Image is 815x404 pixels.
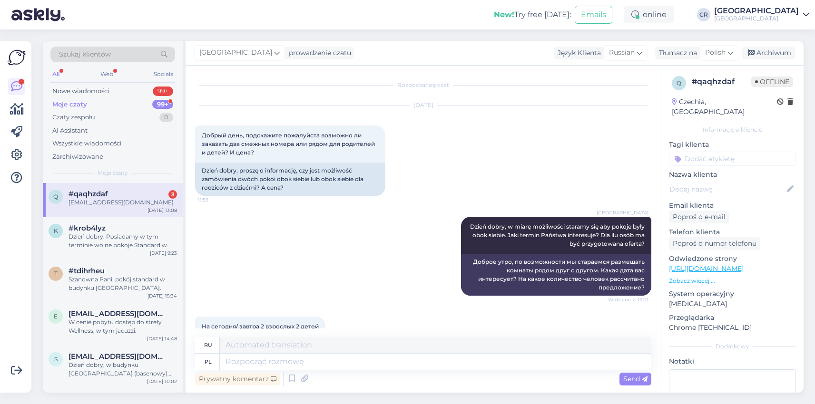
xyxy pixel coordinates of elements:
[69,232,177,250] div: Dzień dobry. Posiadamy w tym terminie wolne pokoje Standard w budynku [GEOGRAPHIC_DATA], gdzie mo...
[153,87,173,96] div: 99+
[69,275,177,292] div: Szanowna Pani, pokój standard w budynku [GEOGRAPHIC_DATA].
[669,152,796,166] input: Dodać etykietę
[669,125,796,134] div: Informacje o kliencie
[669,313,796,323] p: Przeglądarka
[669,184,785,194] input: Dodaj nazwę
[205,354,212,370] div: pl
[147,292,177,299] div: [DATE] 15:34
[669,254,796,264] p: Odwiedzone strony
[669,277,796,285] p: Zobacz więcej ...
[597,209,648,216] span: [GEOGRAPHIC_DATA]
[69,267,105,275] span: #tdihrheu
[98,169,128,177] span: Moje czaty
[52,100,87,109] div: Moje czaty
[98,68,115,80] div: Web
[150,250,177,257] div: [DATE] 9:23
[195,101,651,109] div: [DATE]
[52,139,122,148] div: Wszystkie wiadomości
[198,196,234,203] span: 11:59
[470,223,646,247] span: Dzień dobry, w miarę możliwości staramy się aby pokoje były obok siebie. Jaki termin Państwa inte...
[204,337,212,353] div: ru
[494,9,571,20] div: Try free [DATE]:
[669,323,796,333] p: Chrome [TECHNICAL_ID]
[742,47,795,59] div: Archiwum
[461,254,651,296] div: Доброе утро, по возможности мы стараемся размещать комнаты рядом друг с другом. Какая дата вас ин...
[69,318,177,335] div: W cenie pobytu dostęp do strefy Wellness, w tym jacuzzi.
[69,224,106,232] span: #krob4lyz
[669,211,729,223] div: Poproś o e-mail
[52,152,103,162] div: Zarchiwizowane
[609,48,635,58] span: Russian
[714,15,799,22] div: [GEOGRAPHIC_DATA]
[285,48,351,58] div: prowadzenie czatu
[623,375,648,383] span: Send
[202,323,319,330] span: На сегодня/ завтра 2 взрослых 2 детей
[669,356,796,366] p: Notatki
[54,227,58,234] span: k
[69,352,167,361] span: stodolnikanna@gmail.com
[69,198,177,207] div: [EMAIL_ADDRESS][DOMAIN_NAME]
[575,6,612,24] button: Emails
[624,6,674,23] div: online
[54,356,58,363] span: s
[159,113,173,122] div: 0
[692,76,751,87] div: # qaqhzdaf
[669,170,796,180] p: Nazwa klienta
[50,68,61,80] div: All
[52,87,109,96] div: Nowe wiadomości
[669,342,796,351] div: Dodatkowy
[697,8,710,21] div: CR
[69,309,167,318] span: elzbietasleczka@22gmail.com
[669,237,760,250] div: Poproś o numer telefonu
[195,81,651,89] div: Rozpoczął się czat
[669,289,796,299] p: System operacyjny
[52,113,95,122] div: Czaty zespołu
[714,7,799,15] div: [GEOGRAPHIC_DATA]
[669,264,744,273] a: [URL][DOMAIN_NAME]
[202,132,376,156] span: Добрый день, подскажите пожалуйста возможно ли заказать два смежных номера или рядом для родителе...
[199,48,272,58] span: [GEOGRAPHIC_DATA]
[554,48,601,58] div: Język Klienta
[705,48,726,58] span: Polish
[53,193,58,200] span: q
[168,190,177,199] div: 3
[147,335,177,342] div: [DATE] 14:48
[677,79,681,87] span: q
[152,68,175,80] div: Socials
[147,207,177,214] div: [DATE] 13:08
[54,270,58,277] span: t
[669,201,796,211] p: Email klienta
[54,313,58,320] span: e
[669,140,796,150] p: Tagi klienta
[69,190,108,198] span: #qaqhzdaf
[8,48,26,67] img: Askly Logo
[608,296,648,303] span: Widziane ✓ 12:01
[69,361,177,378] div: Dzień dobry, w budynku [GEOGRAPHIC_DATA] (basenowy) znajdują się pokoje Superior i Superior Deluxe.
[147,378,177,385] div: [DATE] 10:02
[669,299,796,309] p: [MEDICAL_DATA]
[669,227,796,237] p: Telefon klienta
[152,100,173,109] div: 99+
[195,163,385,196] div: Dzień dobry, proszę o informację, czy jest możliwość zamówienia dwóch pokoi obok siebie lub obok ...
[655,48,697,58] div: Tłumacz na
[195,373,280,385] div: Prywatny komentarz
[494,10,514,19] b: New!
[59,49,111,59] span: Szukaj klientów
[672,97,777,117] div: Czechia, [GEOGRAPHIC_DATA]
[52,126,88,135] div: AI Assistant
[714,7,809,22] a: [GEOGRAPHIC_DATA][GEOGRAPHIC_DATA]
[751,77,793,87] span: Offline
